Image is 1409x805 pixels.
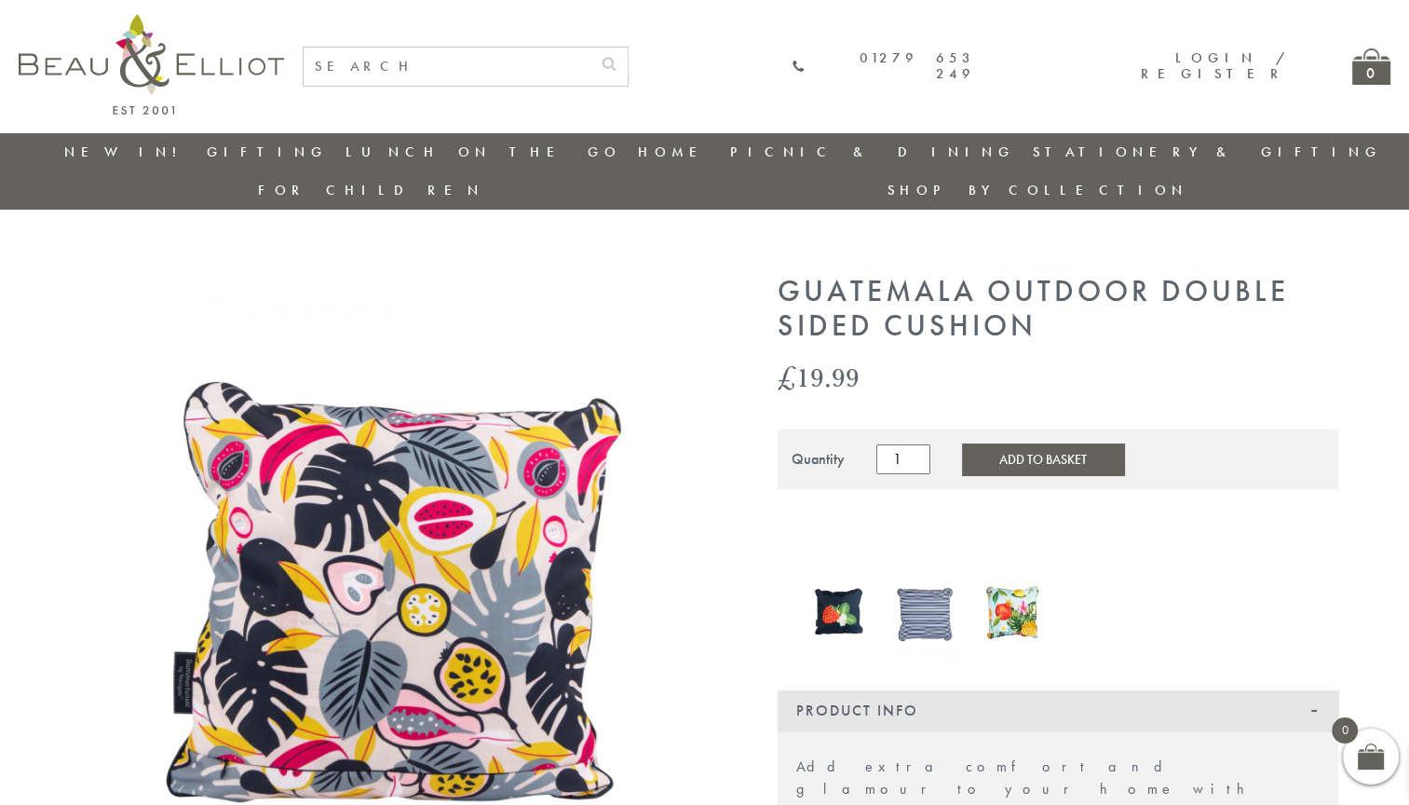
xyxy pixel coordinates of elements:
[887,181,1188,199] a: Shop by collection
[892,569,961,659] img: Three Rivers outdoor garden picnic Cushion Double Sided
[258,181,484,199] a: For Children
[304,48,590,86] input: SEARCH
[1332,717,1358,744] span: 0
[778,690,1338,731] div: Product Info
[792,451,845,468] div: Quantity
[806,580,874,652] a: Strawberries & Cream Double Sided Outdoor Cushion
[774,500,1342,545] iframe: Secure express checkout frame
[345,143,621,161] a: Lunch On The Go
[19,14,284,115] img: logo
[1352,48,1390,85] a: 0
[778,275,1338,344] h1: Guatemala Outdoor Double Sided Cushion
[980,569,1049,662] a: Outdoor cushion Waikiki Family Convertible 20L Cool Bag Cushion
[638,143,712,161] a: Home
[207,143,328,161] a: Gifting
[892,569,961,662] a: Three Rivers outdoor garden picnic Cushion Double Sided
[980,569,1049,659] img: Outdoor cushion Waikiki Family Convertible 20L Cool Bag Cushion
[962,443,1124,475] button: Add to Basket
[876,444,930,474] input: Product quantity
[730,143,1015,161] a: Picnic & Dining
[64,143,189,161] a: New in!
[778,358,860,396] bdi: 19.99
[1141,48,1287,83] a: Login / Register
[1033,143,1382,161] a: Stationery & Gifting
[792,50,975,83] a: 01279 653 249
[806,580,874,648] img: Strawberries & Cream Double Sided Outdoor Cushion
[778,358,796,396] span: £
